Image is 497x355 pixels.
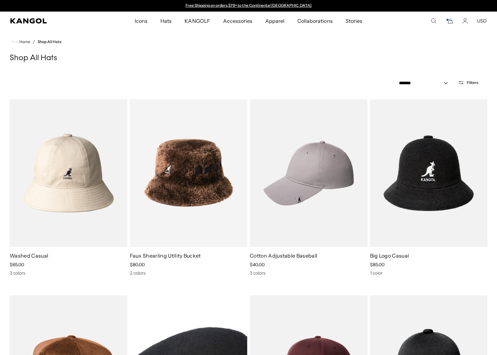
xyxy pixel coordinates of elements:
summary: Search here [431,18,437,24]
p: Big Logo Casual [370,252,488,259]
img: color-khaki [10,99,127,247]
a: Icons [128,12,154,30]
a: Stories [339,12,369,30]
h1: Shop All Hats [10,53,487,63]
a: Accessories [217,12,259,30]
span: Home [18,40,30,44]
div: 1 of 2 [182,3,315,8]
p: Washed Casual [10,252,127,259]
a: KANGOLF [178,12,216,30]
a: Home [12,39,30,45]
span: $65.00 [10,262,24,268]
img: color-grey [250,99,367,247]
span: $40.00 [250,262,265,268]
a: Free Shipping on orders $79+ to the Continental [GEOGRAPHIC_DATA] [185,3,312,8]
a: Kangol [10,18,89,23]
span: Filters [467,80,478,85]
a: Apparel [259,12,291,30]
span: Apparel [265,12,285,30]
span: Icons [135,12,148,30]
div: 3 colors [250,270,367,276]
a: Account [462,18,468,24]
a: Hats [154,12,178,30]
span: $85.00 [370,262,384,268]
span: Accessories [223,12,252,30]
span: Hats [160,12,172,30]
span: Collaborations [297,12,332,30]
img: color-brown [130,99,248,247]
button: Cart [446,18,453,24]
button: USD [477,18,487,24]
a: Shop All Hats [38,40,61,44]
a: Collaborations [291,12,339,30]
slideshow-component: Announcement bar [182,3,315,8]
p: Faux Shearling Utility Bucket [130,252,248,259]
img: color-black [370,99,488,247]
div: 2 colors [130,270,248,276]
div: Announcement [182,3,315,8]
li: / [30,38,35,46]
button: Filters [454,80,482,86]
p: Cotton Adjustable Baseball [250,252,367,259]
span: KANGOLF [185,12,210,30]
div: 3 colors [10,270,127,276]
span: Stories [346,12,362,30]
span: $80.00 [130,262,145,268]
div: 1 color [370,270,488,276]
